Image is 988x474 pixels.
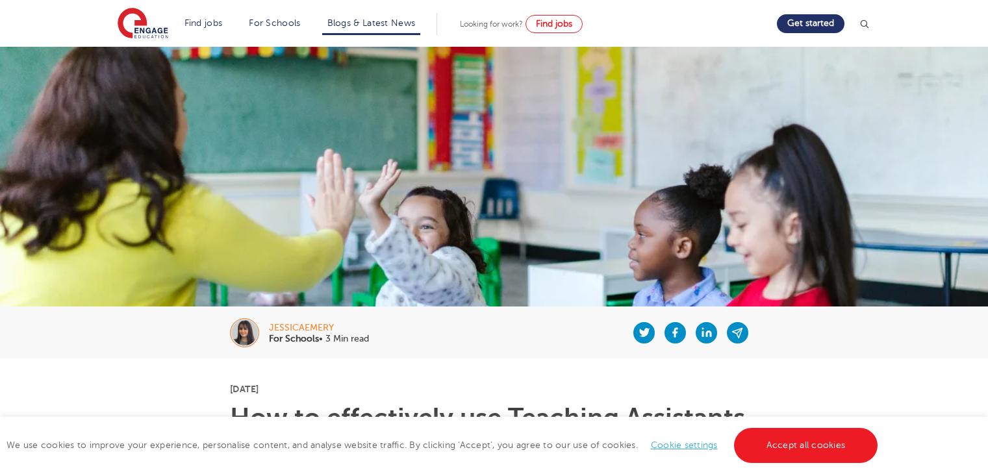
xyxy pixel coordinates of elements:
[269,334,369,343] p: • 3 Min read
[460,19,523,29] span: Looking for work?
[734,428,878,463] a: Accept all cookies
[184,18,223,28] a: Find jobs
[536,19,572,29] span: Find jobs
[269,334,319,343] b: For Schools
[249,18,300,28] a: For Schools
[269,323,369,332] div: jessicaemery
[526,15,583,33] a: Find jobs
[777,14,844,33] a: Get started
[230,405,758,457] h1: How to effectively use Teaching Assistants in the classroom
[327,18,416,28] a: Blogs & Latest News
[118,8,168,40] img: Engage Education
[230,384,758,393] p: [DATE]
[651,440,718,450] a: Cookie settings
[6,440,881,450] span: We use cookies to improve your experience, personalise content, and analyse website traffic. By c...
